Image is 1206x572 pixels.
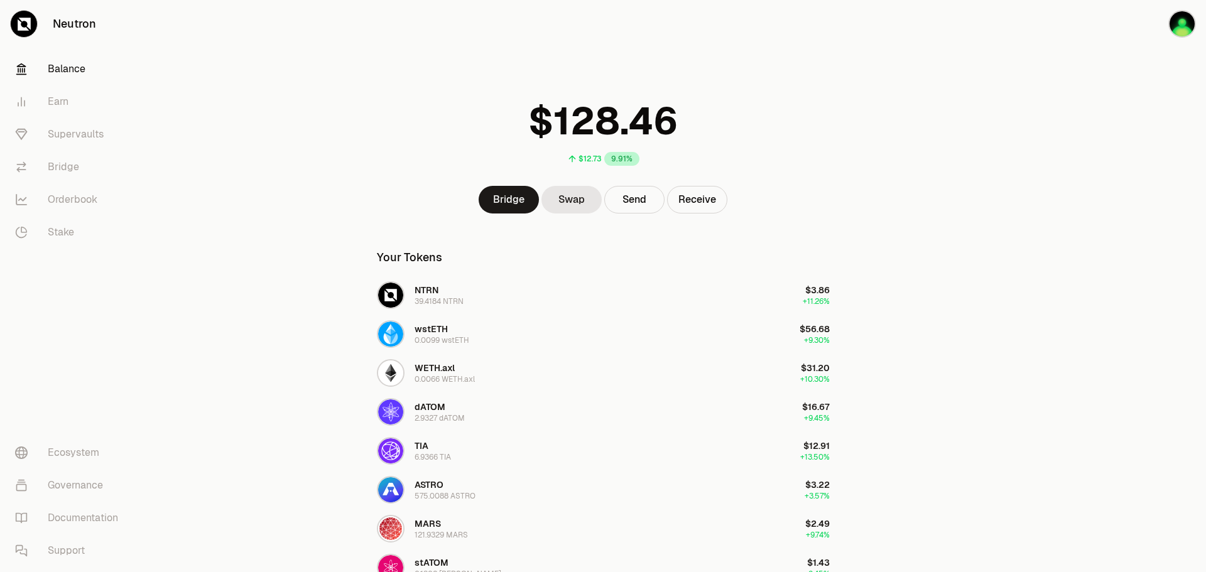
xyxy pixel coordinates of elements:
[369,432,837,470] button: TIA LogoTIA6.9366 TIA$12.91+13.50%
[5,151,136,183] a: Bridge
[415,491,475,501] div: 575.0088 ASTRO
[803,296,830,306] span: +11.26%
[415,323,448,335] span: wstETH
[5,183,136,216] a: Orderbook
[807,557,830,568] span: $1.43
[479,186,539,213] a: Bridge
[378,399,403,424] img: dATOM Logo
[800,452,830,462] span: +13.50%
[378,321,403,347] img: wstETH Logo
[415,530,468,540] div: 121.9329 MARS
[804,413,830,423] span: +9.45%
[415,362,455,374] span: WETH.axl
[805,491,830,501] span: +3.57%
[806,530,830,540] span: +9.74%
[415,401,445,413] span: dATOM
[5,85,136,118] a: Earn
[415,296,464,306] div: 39.4184 NTRN
[369,471,837,509] button: ASTRO LogoASTRO575.0088 ASTRO$3.22+3.57%
[369,276,837,314] button: NTRN LogoNTRN39.4184 NTRN$3.86+11.26%
[1168,10,1196,38] img: Frost_Ledger
[5,436,136,469] a: Ecosystem
[415,452,451,462] div: 6.9366 TIA
[378,360,403,386] img: WETH.axl Logo
[378,438,403,463] img: TIA Logo
[802,401,830,413] span: $16.67
[604,186,665,213] button: Send
[415,557,448,568] span: stATOM
[5,118,136,151] a: Supervaults
[378,477,403,502] img: ASTRO Logo
[415,440,428,451] span: TIA
[369,354,837,392] button: WETH.axl LogoWETH.axl0.0066 WETH.axl$31.20+10.30%
[369,510,837,548] button: MARS LogoMARS121.9329 MARS$2.49+9.74%
[369,393,837,431] button: dATOM LogodATOM2.9327 dATOM$16.67+9.45%
[415,518,441,529] span: MARS
[415,335,469,345] div: 0.0099 wstETH
[5,53,136,85] a: Balance
[604,152,639,166] div: 9.91%
[800,323,830,335] span: $56.68
[579,154,602,164] div: $12.73
[5,216,136,249] a: Stake
[415,374,475,384] div: 0.0066 WETH.axl
[369,315,837,353] button: wstETH LogowstETH0.0099 wstETH$56.68+9.30%
[667,186,727,213] button: Receive
[801,362,830,374] span: $31.20
[378,516,403,541] img: MARS Logo
[5,502,136,534] a: Documentation
[377,249,442,266] div: Your Tokens
[415,413,465,423] div: 2.9327 dATOM
[5,469,136,502] a: Governance
[415,479,443,490] span: ASTRO
[804,335,830,345] span: +9.30%
[378,283,403,308] img: NTRN Logo
[805,284,830,296] span: $3.86
[803,440,830,451] span: $12.91
[415,284,438,296] span: NTRN
[805,479,830,490] span: $3.22
[800,374,830,384] span: +10.30%
[5,534,136,567] a: Support
[541,186,602,213] a: Swap
[805,518,830,529] span: $2.49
